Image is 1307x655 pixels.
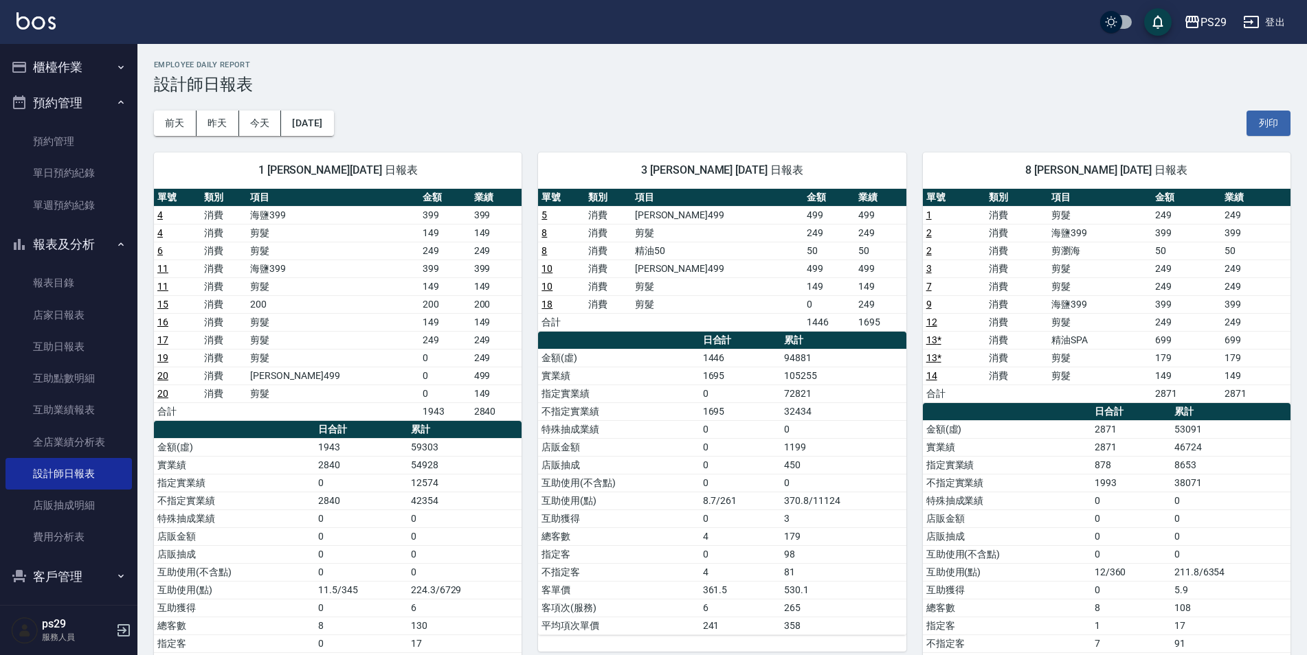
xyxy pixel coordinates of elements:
[281,111,333,136] button: [DATE]
[471,313,522,331] td: 149
[585,189,632,207] th: 類別
[700,545,781,563] td: 0
[985,206,1048,224] td: 消費
[1091,420,1171,438] td: 2871
[1221,367,1291,384] td: 149
[154,189,201,207] th: 單號
[855,224,906,242] td: 249
[1048,349,1152,367] td: 剪髮
[923,563,1091,581] td: 互助使用(點)
[5,490,132,521] a: 店販抽成明細
[700,563,781,581] td: 4
[419,206,471,224] td: 399
[315,492,407,509] td: 2840
[471,384,522,402] td: 149
[538,509,699,527] td: 互助獲得
[1091,492,1171,509] td: 0
[1171,545,1291,563] td: 0
[538,474,699,492] td: 互助使用(不含點)
[154,189,522,421] table: a dense table
[985,242,1048,260] td: 消費
[923,474,1091,492] td: 不指定實業績
[1091,403,1171,421] th: 日合計
[471,206,522,224] td: 399
[471,349,522,367] td: 249
[538,581,699,599] td: 客單價
[700,384,781,402] td: 0
[247,189,418,207] th: 項目
[407,581,522,599] td: 224.3/6729
[855,189,906,207] th: 業績
[541,227,547,238] a: 8
[407,474,522,492] td: 12574
[1171,403,1291,421] th: 累計
[1048,260,1152,277] td: 剪髮
[471,402,522,420] td: 2840
[803,242,855,260] td: 50
[201,349,247,367] td: 消費
[1091,509,1171,527] td: 0
[170,163,505,177] span: 1 [PERSON_NAME][DATE] 日報表
[154,438,315,456] td: 金額(虛)
[781,438,906,456] td: 1199
[923,509,1091,527] td: 店販金額
[632,189,803,207] th: 項目
[5,85,132,121] button: 預約管理
[5,299,132,331] a: 店家日報表
[632,206,803,224] td: [PERSON_NAME]499
[471,242,522,260] td: 249
[201,189,247,207] th: 類別
[538,402,699,420] td: 不指定實業績
[926,299,932,310] a: 9
[407,456,522,474] td: 54928
[926,209,932,220] a: 1
[157,370,168,381] a: 20
[855,206,906,224] td: 499
[926,281,932,292] a: 7
[315,563,407,581] td: 0
[1221,189,1291,207] th: 業績
[201,260,247,277] td: 消費
[1091,527,1171,545] td: 0
[157,227,163,238] a: 4
[471,367,522,384] td: 499
[1221,224,1291,242] td: 399
[1152,349,1221,367] td: 179
[201,367,247,384] td: 消費
[781,384,906,402] td: 72821
[700,402,781,420] td: 1695
[538,189,585,207] th: 單號
[1171,527,1291,545] td: 0
[538,367,699,384] td: 實業績
[419,295,471,313] td: 200
[247,224,418,242] td: 剪髮
[855,260,906,277] td: 499
[700,456,781,474] td: 0
[1171,563,1291,581] td: 211.8/6354
[803,260,855,277] td: 499
[247,260,418,277] td: 海鹽399
[781,456,906,474] td: 450
[419,331,471,349] td: 249
[5,126,132,157] a: 預約管理
[538,384,699,402] td: 指定實業績
[855,277,906,295] td: 149
[157,352,168,363] a: 19
[1221,295,1291,313] td: 399
[985,349,1048,367] td: 消費
[154,492,315,509] td: 不指定實業績
[5,189,132,221] a: 單週預約紀錄
[239,111,282,136] button: 今天
[1171,492,1291,509] td: 0
[42,631,112,643] p: 服務人員
[157,317,168,327] a: 16
[315,438,407,456] td: 1943
[926,227,932,238] a: 2
[538,563,699,581] td: 不指定客
[585,206,632,224] td: 消費
[926,245,932,256] a: 2
[538,545,699,563] td: 指定客
[419,242,471,260] td: 249
[247,331,418,349] td: 剪髮
[1221,331,1291,349] td: 699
